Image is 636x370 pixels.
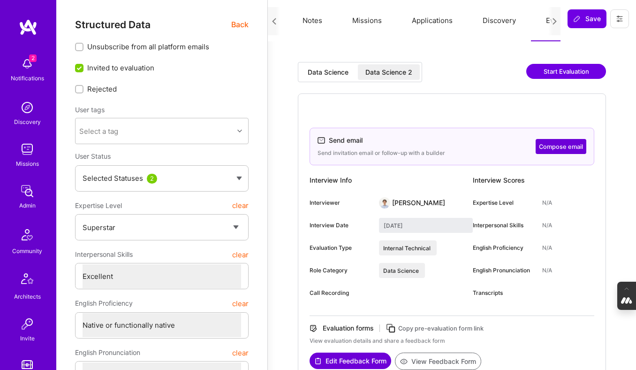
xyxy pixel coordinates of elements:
[542,199,552,207] div: N/A
[18,315,37,333] img: Invite
[87,63,154,73] span: Invited to evaluation
[29,54,37,62] span: 2
[526,64,606,79] button: Start Evaluation
[379,197,390,208] img: User Avatar
[318,149,445,157] div: Send invitation email or follow-up with a builder
[87,84,117,94] span: Rejected
[16,269,38,292] img: Architects
[11,73,44,83] div: Notifications
[573,14,601,23] span: Save
[18,182,37,200] img: admin teamwork
[18,140,37,159] img: teamwork
[386,323,396,334] i: icon Copy
[75,152,111,160] span: User Status
[232,246,249,263] button: clear
[75,246,133,263] span: Interpersonal Skills
[536,139,586,154] button: Compose email
[12,246,42,256] div: Community
[83,174,143,183] span: Selected Statuses
[329,136,363,145] div: Send email
[20,333,35,343] div: Invite
[310,289,371,297] div: Call Recording
[542,221,552,230] div: N/A
[310,221,371,230] div: Interview Date
[365,68,412,77] div: Data Science 2
[542,266,552,275] div: N/A
[473,199,535,207] div: Expertise Level
[236,177,242,180] img: caret
[231,19,249,31] span: Back
[237,129,242,133] i: icon Chevron
[473,173,594,188] div: Interview Scores
[473,244,535,252] div: English Proficiency
[79,126,118,136] div: Select a tag
[18,54,37,73] img: bell
[323,324,374,333] div: Evaluation forms
[473,289,535,297] div: Transcripts
[14,117,41,127] div: Discovery
[310,199,371,207] div: Interviewer
[75,295,133,312] span: English Proficiency
[18,98,37,117] img: discovery
[19,19,38,36] img: logo
[308,68,348,77] div: Data Science
[75,19,151,31] span: Structured Data
[398,324,484,333] div: Copy pre-evaluation form link
[147,174,157,184] div: 2
[232,344,249,361] button: clear
[87,42,209,52] span: Unsubscribe from all platform emails
[310,244,371,252] div: Evaluation Type
[473,221,535,230] div: Interpersonal Skills
[16,224,38,246] img: Community
[75,344,140,361] span: English Pronunciation
[310,337,594,345] div: View evaluation details and share a feedback form
[75,105,105,114] label: User tags
[568,9,606,28] button: Save
[75,197,122,214] span: Expertise Level
[310,353,391,369] button: Edit Feedback Form
[14,292,41,301] div: Architects
[542,244,552,252] div: N/A
[19,200,36,210] div: Admin
[473,266,535,275] div: English Pronunciation
[551,18,558,25] i: icon Next
[310,353,391,370] a: Edit Feedback Form
[232,197,249,214] button: clear
[310,173,473,188] div: Interview Info
[16,159,39,169] div: Missions
[392,198,445,208] div: [PERSON_NAME]
[271,18,278,25] i: icon Next
[22,360,33,369] img: tokens
[232,295,249,312] button: clear
[310,266,371,275] div: Role Category
[395,353,481,370] button: View Feedback Form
